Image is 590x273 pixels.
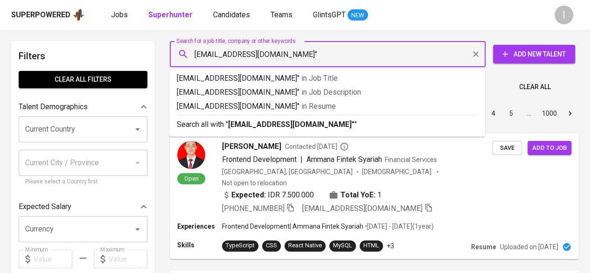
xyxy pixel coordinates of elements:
p: Search all with " " [177,119,478,130]
a: Jobs [111,9,130,21]
div: Superpowered [11,10,70,21]
a: Candidates [213,9,252,21]
span: Ammana Fintek Syariah [306,155,382,164]
div: React Native [288,241,322,250]
div: TypeScript [226,241,255,250]
img: 84146a60022adcc3c6ebfd821c5b6284.jpg [177,141,205,169]
p: Please select a Country first [25,177,141,187]
a: Teams [271,9,294,21]
a: Superhunter [148,9,194,21]
span: Contacted [DATE] [285,142,349,151]
button: Clear All filters [19,71,147,88]
a: Superpoweredapp logo [11,8,85,22]
span: [PERSON_NAME] [222,141,281,152]
span: Candidates [213,10,250,19]
div: Talent Demographics [19,98,147,116]
p: Frontend Development | Ammana Fintek Syariah [222,222,363,231]
div: HTML [363,241,379,250]
p: [EMAIL_ADDRESS][DOMAIN_NAME]" [177,73,478,84]
span: Teams [271,10,292,19]
input: Value [34,250,72,268]
button: Add New Talent [493,45,575,63]
button: Clear All [515,78,555,96]
p: [EMAIL_ADDRESS][DOMAIN_NAME]" [177,87,478,98]
span: GlintsGPT [313,10,346,19]
span: 1 [377,189,382,201]
input: Value [109,250,147,268]
b: Expected: [231,189,266,201]
span: Jobs [111,10,128,19]
img: app logo [72,8,85,22]
span: in Job Description [301,88,361,97]
span: Financial Services [385,156,437,163]
div: IDR 7.500.000 [222,189,314,201]
span: [DEMOGRAPHIC_DATA] [362,167,433,176]
p: Talent Demographics [19,101,88,112]
span: Clear All filters [26,74,140,85]
button: Go to page 4 [486,106,501,121]
button: Add to job [528,141,571,155]
div: Expected Salary [19,197,147,216]
b: [EMAIL_ADDRESS][DOMAIN_NAME]" [228,120,354,129]
button: Open [131,223,144,236]
span: Save [497,143,517,154]
div: [GEOGRAPHIC_DATA], [GEOGRAPHIC_DATA] [222,167,353,176]
button: Go to page 1000 [539,106,560,121]
button: Save [492,141,522,155]
div: CSS [266,241,277,250]
p: Uploaded on [DATE] [500,242,558,252]
p: Resume [471,242,496,252]
div: MySQL [333,241,352,250]
span: Add to job [532,143,567,154]
span: in Resume [301,102,336,111]
button: Clear [469,48,482,61]
p: • [DATE] - [DATE] ( 1 year ) [363,222,434,231]
button: Open [131,123,144,136]
span: Add New Talent [500,49,568,60]
div: I [555,6,573,24]
svg: By Batam recruiter [340,142,349,151]
p: Expected Salary [19,201,71,212]
h6: Filters [19,49,147,63]
p: +3 [387,241,394,251]
span: Frontend Development [222,155,297,164]
p: Experiences [177,222,222,231]
a: GlintsGPT NEW [313,9,368,21]
b: Total YoE: [340,189,375,201]
span: | [300,154,303,165]
button: Go to next page [562,106,577,121]
span: [PHONE_NUMBER] [222,204,285,213]
button: Go to page 5 [504,106,519,121]
span: Clear All [519,81,551,93]
span: NEW [347,11,368,20]
span: Open [180,175,202,182]
nav: pagination navigation [414,106,579,121]
p: Not open to relocation [222,178,287,188]
a: Open[PERSON_NAME]Contacted [DATE]Frontend Development|Ammana Fintek SyariahFinancial Services[GEO... [170,133,579,259]
p: [EMAIL_ADDRESS][DOMAIN_NAME]" [177,101,478,112]
p: Skills [177,240,222,250]
span: [EMAIL_ADDRESS][DOMAIN_NAME] [302,204,423,213]
div: … [521,109,536,118]
b: Superhunter [148,10,193,19]
span: in Job Title [301,74,338,83]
